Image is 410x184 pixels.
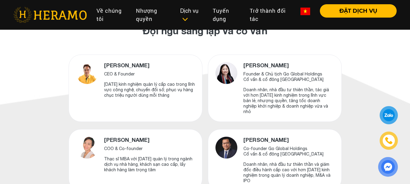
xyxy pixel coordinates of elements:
[300,8,310,15] img: vn-flag.png
[104,137,195,143] h4: [PERSON_NAME]
[243,87,334,114] p: Doanh nhân, nhà đầu tư thiên thần, tác giả với hơn [DATE] kinh nghiệm trong lĩnh vực bán lẻ, nhượ...
[245,4,296,25] a: Trở thành đối tác
[243,71,334,82] p: Founder & Chủ tịch Go Global Holdings Cố vấn & cổ đông [GEOGRAPHIC_DATA]
[73,25,337,36] h2: Đội ngũ sáng lập và cố vấn
[76,137,98,159] img: founder_3.png
[208,4,245,25] a: Tuyển dụng
[104,82,195,98] p: [DATE] kinh nghiệm quản lý cấp cao trong lĩnh vực công nghệ, chuyển đổi số; phục vụ hàng chục tri...
[182,16,188,22] img: subToggleIcon
[320,4,397,18] button: ĐẶT DỊCH VỤ
[215,62,237,84] img: founder_2.png
[243,146,334,157] p: Co-founder Go Global Holdings Cố vấn & cổ đông [GEOGRAPHIC_DATA]
[104,156,195,172] p: Thạc sĩ MBA với [DATE] quản lý trong ngành dịch vụ nhà hàng, khách sạn cao cấp, lấy khách hàng là...
[13,7,87,23] img: heramo-logo.png
[104,146,195,151] p: COO & Co-founder
[104,62,195,69] h4: [PERSON_NAME]
[243,137,334,143] h4: [PERSON_NAME]
[243,162,334,183] p: Doanh nhân, nhà đầu tư thiên thần và giám đốc điều hành cấp cao với hơn [DATE] kinh nghiệm trong ...
[215,137,237,159] img: founder_4.png
[243,62,334,69] h4: [PERSON_NAME]
[92,4,131,25] a: Về chúng tôi
[381,132,397,149] a: phone-icon
[131,4,175,25] a: Nhượng quyền
[180,7,203,23] div: Dịch vụ
[315,8,397,14] a: ĐẶT DỊCH VỤ
[76,62,98,84] img: founder_1.png
[104,71,195,77] p: CEO & Founder
[385,137,392,144] img: phone-icon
